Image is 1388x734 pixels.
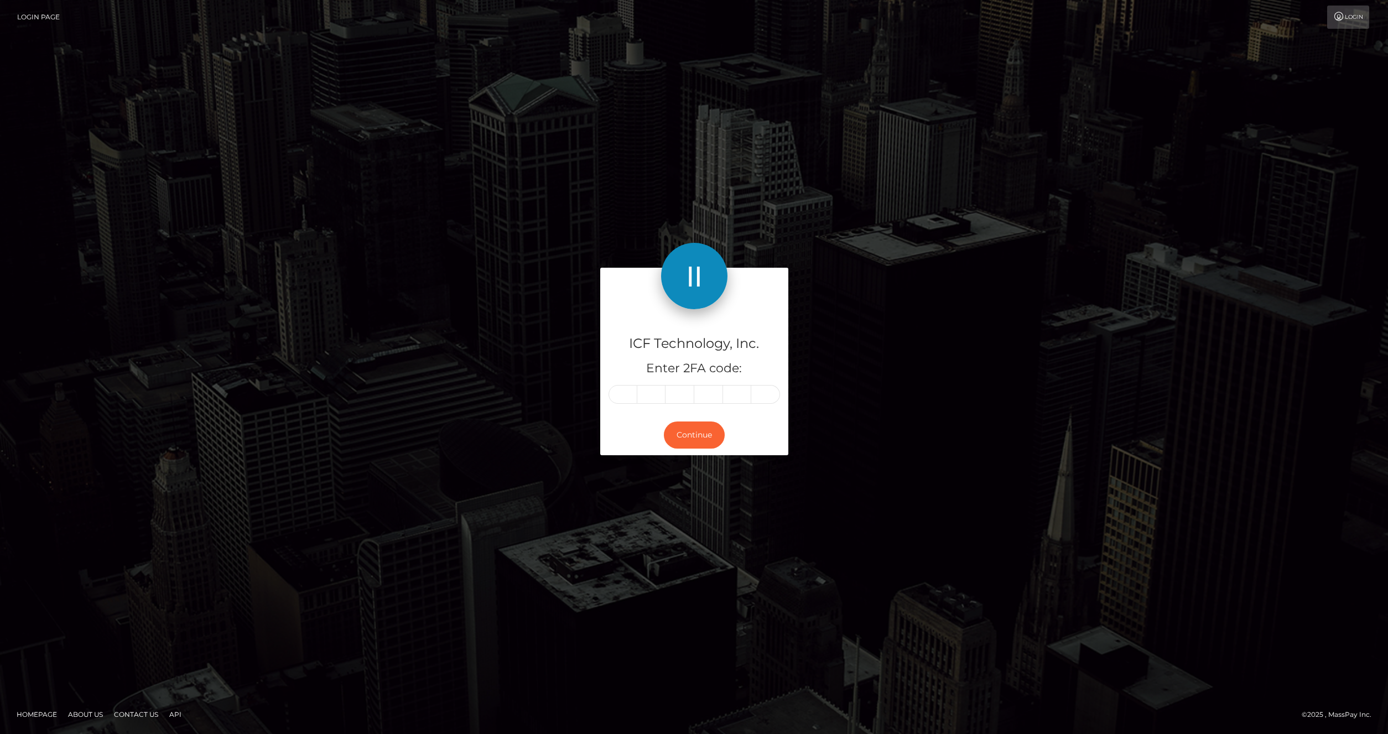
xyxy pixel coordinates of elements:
a: Homepage [12,706,61,723]
h4: ICF Technology, Inc. [609,334,780,353]
div: © 2025 , MassPay Inc. [1302,709,1380,721]
a: API [165,706,186,723]
button: Continue [664,421,725,449]
a: Login Page [17,6,60,29]
a: Contact Us [110,706,163,723]
a: About Us [64,706,107,723]
h5: Enter 2FA code: [609,360,780,377]
a: Login [1327,6,1369,29]
img: ICF Technology, Inc. [661,243,727,309]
